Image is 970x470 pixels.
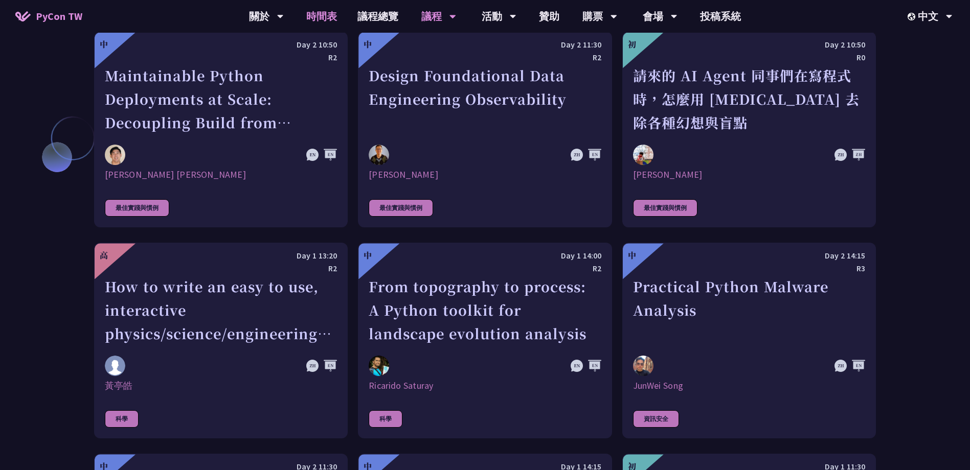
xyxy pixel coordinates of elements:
div: Day 2 11:30 [369,38,601,51]
div: 資訊安全 [633,410,679,428]
div: Day 2 10:50 [633,38,865,51]
div: Day 2 14:15 [633,249,865,262]
div: R2 [105,51,337,64]
div: Day 2 10:50 [105,38,337,51]
div: 高 [100,249,108,262]
div: R3 [633,262,865,275]
div: 黃亭皓 [105,380,337,392]
img: Ricarido Saturay [369,356,389,376]
div: R2 [369,51,601,64]
div: Day 1 14:00 [369,249,601,262]
div: Day 1 13:20 [105,249,337,262]
img: JunWei Song [633,356,653,376]
div: 最佳實踐與慣例 [633,199,697,217]
div: From topography to process: A Python toolkit for landscape evolution analysis [369,275,601,345]
a: 初 Day 2 10:50 R0 請來的 AI Agent 同事們在寫程式時，怎麼用 [MEDICAL_DATA] 去除各種幻想與盲點 Keith Yang [PERSON_NAME] 最佳實踐與慣例 [622,32,876,227]
img: Justin Lee [105,145,125,165]
img: Keith Yang [633,145,653,165]
span: PyCon TW [36,9,82,24]
a: 高 Day 1 13:20 R2 How to write an easy to use, interactive physics/science/engineering simulator l... [94,243,348,438]
div: JunWei Song [633,380,865,392]
div: Maintainable Python Deployments at Scale: Decoupling Build from Runtime [105,64,337,134]
img: Locale Icon [908,13,918,20]
a: PyCon TW [5,4,93,29]
a: 中 Day 2 10:50 R2 Maintainable Python Deployments at Scale: Decoupling Build from Runtime Justin L... [94,32,348,227]
div: 科學 [369,410,402,428]
a: 中 Day 2 11:30 R2 Design Foundational Data Engineering Observability Shuhsi Lin [PERSON_NAME] 最佳實踐與慣例 [358,32,612,227]
div: 初 [628,38,636,51]
div: 中 [628,249,636,262]
div: Practical Python Malware Analysis [633,275,865,345]
a: 中 Day 2 14:15 R3 Practical Python Malware Analysis JunWei Song JunWei Song 資訊安全 [622,243,876,438]
img: 黃亭皓 [105,356,125,376]
div: R0 [633,51,865,64]
div: Design Foundational Data Engineering Observability [369,64,601,134]
div: [PERSON_NAME] [PERSON_NAME] [105,169,337,181]
div: 最佳實踐與慣例 [369,199,433,217]
div: 最佳實踐與慣例 [105,199,169,217]
div: 中 [100,38,108,51]
div: R2 [105,262,337,275]
div: 中 [364,38,372,51]
div: How to write an easy to use, interactive physics/science/engineering simulator leveraging ctypes,... [105,275,337,345]
img: Shuhsi Lin [369,145,389,165]
div: R2 [369,262,601,275]
div: 科學 [105,410,139,428]
div: 中 [364,249,372,262]
a: 中 Day 1 14:00 R2 From topography to process: A Python toolkit for landscape evolution analysis Ri... [358,243,612,438]
div: 請來的 AI Agent 同事們在寫程式時，怎麼用 [MEDICAL_DATA] 去除各種幻想與盲點 [633,64,865,134]
div: Ricarido Saturay [369,380,601,392]
div: [PERSON_NAME] [369,169,601,181]
div: [PERSON_NAME] [633,169,865,181]
img: Home icon of PyCon TW 2025 [15,11,31,21]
